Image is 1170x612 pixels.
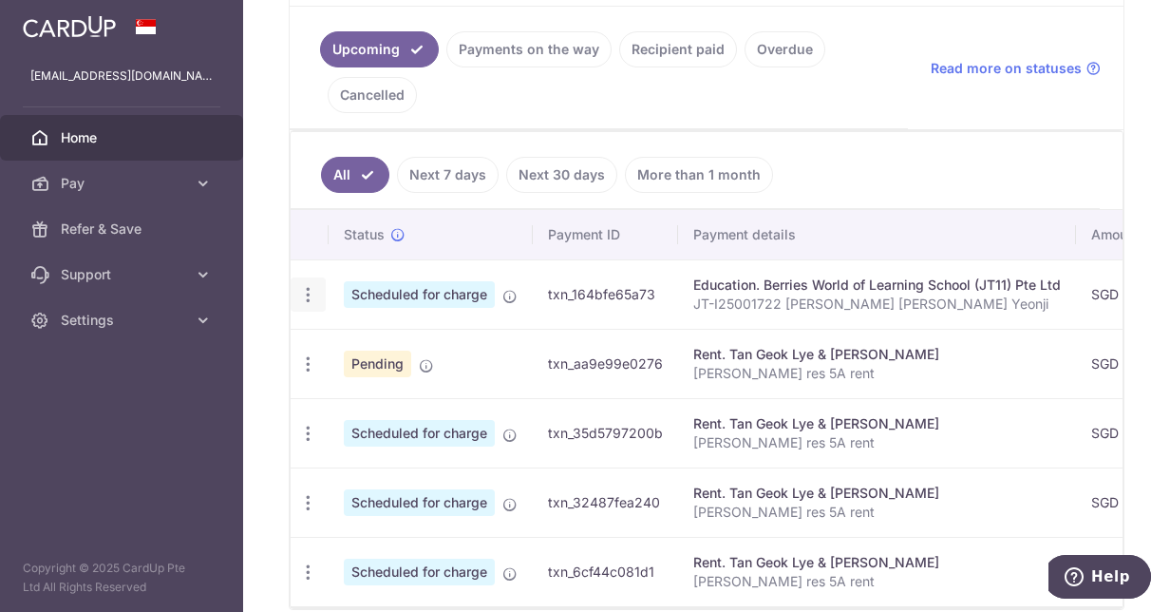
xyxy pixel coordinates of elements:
[344,281,495,308] span: Scheduled for charge
[625,157,773,193] a: More than 1 month
[693,276,1061,295] div: Education. Berries World of Learning School (JT11) Pte Ltd
[693,433,1061,452] p: [PERSON_NAME] res 5A rent
[506,157,617,193] a: Next 30 days
[61,220,186,239] span: Refer & Save
[693,364,1061,383] p: [PERSON_NAME] res 5A rent
[533,537,678,606] td: txn_6cf44c081d1
[693,414,1061,433] div: Rent. Tan Geok Lye & [PERSON_NAME]
[1091,225,1140,244] span: Amount
[344,420,495,447] span: Scheduled for charge
[321,157,389,193] a: All
[43,13,82,30] span: Help
[931,59,1082,78] span: Read more on statuses
[533,210,678,259] th: Payment ID
[344,351,411,377] span: Pending
[1048,555,1151,602] iframe: Opens a widget where you can find more information
[745,31,825,67] a: Overdue
[533,259,678,329] td: txn_164bfe65a73
[344,559,495,585] span: Scheduled for charge
[320,31,439,67] a: Upcoming
[693,572,1061,591] p: [PERSON_NAME] res 5A rent
[446,31,612,67] a: Payments on the way
[61,128,186,147] span: Home
[693,503,1061,522] p: [PERSON_NAME] res 5A rent
[931,59,1101,78] a: Read more on statuses
[619,31,737,67] a: Recipient paid
[693,484,1061,503] div: Rent. Tan Geok Lye & [PERSON_NAME]
[693,553,1061,572] div: Rent. Tan Geok Lye & [PERSON_NAME]
[533,398,678,468] td: txn_35d5797200b
[533,329,678,398] td: txn_aa9e99e0276
[328,77,417,113] a: Cancelled
[61,265,186,284] span: Support
[30,67,213,86] p: [EMAIL_ADDRESS][DOMAIN_NAME]
[533,468,678,537] td: txn_32487fea240
[61,311,186,330] span: Settings
[693,345,1061,364] div: Rent. Tan Geok Lye & [PERSON_NAME]
[397,157,499,193] a: Next 7 days
[693,295,1061,314] p: JT-I25001722 [PERSON_NAME] [PERSON_NAME] Yeonji
[23,15,116,38] img: CardUp
[678,210,1076,259] th: Payment details
[61,174,186,193] span: Pay
[344,489,495,516] span: Scheduled for charge
[344,225,385,244] span: Status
